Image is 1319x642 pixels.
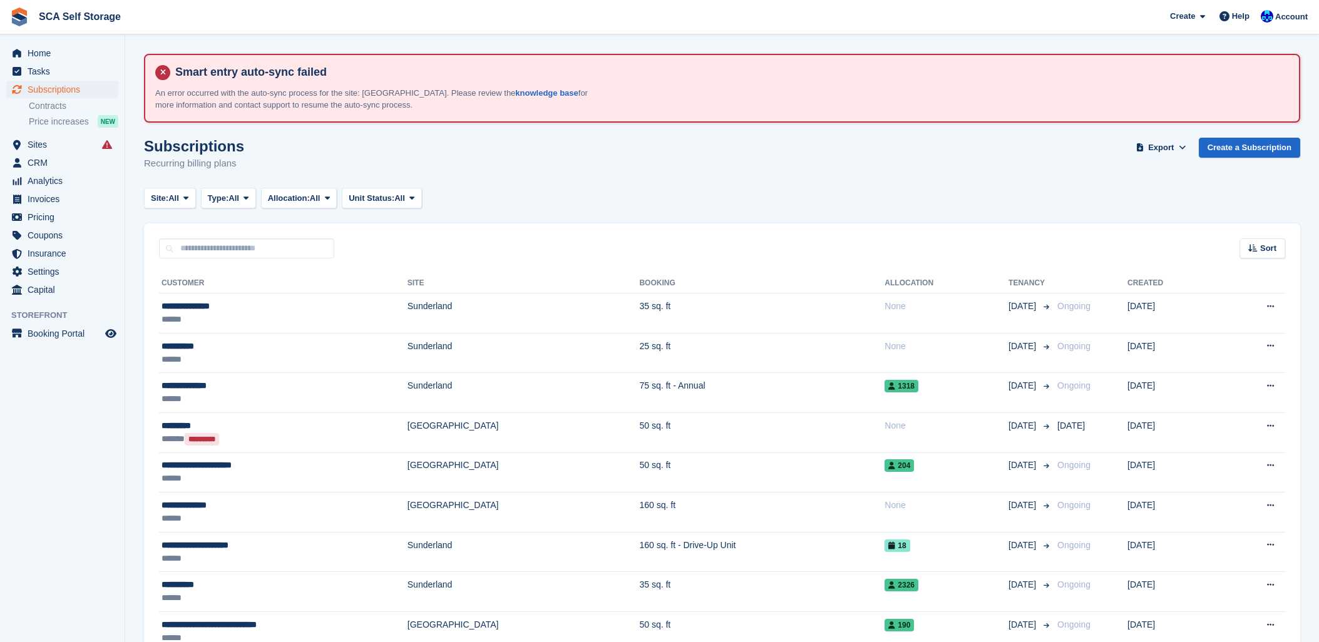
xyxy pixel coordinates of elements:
[1008,340,1039,353] span: [DATE]
[6,172,118,190] a: menu
[159,273,408,293] th: Customer
[1199,138,1300,158] a: Create a Subscription
[1057,420,1085,431] span: [DATE]
[1008,419,1039,432] span: [DATE]
[408,532,640,572] td: Sunderland
[408,293,640,334] td: Sunderland
[885,619,914,631] span: 190
[151,192,168,205] span: Site:
[6,63,118,80] a: menu
[29,116,89,128] span: Price increases
[1008,539,1039,552] span: [DATE]
[1127,532,1218,572] td: [DATE]
[28,227,103,244] span: Coupons
[34,6,126,27] a: SCA Self Storage
[885,499,1008,512] div: None
[98,115,118,128] div: NEW
[885,380,918,392] span: 1318
[1057,341,1091,351] span: Ongoing
[6,81,118,98] a: menu
[885,419,1008,432] div: None
[144,138,244,155] h1: Subscriptions
[6,136,118,153] a: menu
[6,190,118,208] a: menu
[1008,273,1052,293] th: Tenancy
[155,87,593,111] p: An error occurred with the auto-sync process for the site: [GEOGRAPHIC_DATA]. Please review the f...
[28,263,103,280] span: Settings
[349,192,394,205] span: Unit Status:
[408,273,640,293] th: Site
[1057,540,1091,550] span: Ongoing
[28,325,103,342] span: Booking Portal
[168,192,179,205] span: All
[408,333,640,373] td: Sunderland
[28,81,103,98] span: Subscriptions
[28,63,103,80] span: Tasks
[28,136,103,153] span: Sites
[28,190,103,208] span: Invoices
[1127,492,1218,532] td: [DATE]
[6,245,118,262] a: menu
[1008,300,1039,313] span: [DATE]
[885,340,1008,353] div: None
[103,326,118,341] a: Preview store
[1127,452,1218,492] td: [DATE]
[170,65,1289,79] h4: Smart entry auto-sync failed
[1008,578,1039,591] span: [DATE]
[102,140,112,150] i: Smart entry sync failures have occurred
[639,452,885,492] td: 50 sq. ft
[885,273,1008,293] th: Allocation
[1057,619,1091,629] span: Ongoing
[10,8,29,26] img: stora-icon-8386f47178a22dfd0bd8f6a31ec36ba5ce8667c1dd55bd0f319d3a0aa187defe.svg
[1127,273,1218,293] th: Created
[639,492,885,532] td: 160 sq. ft
[1261,10,1273,23] img: Kelly Neesham
[29,100,118,112] a: Contracts
[1057,500,1091,510] span: Ongoing
[29,115,118,128] a: Price increases NEW
[885,539,910,552] span: 18
[6,281,118,298] a: menu
[6,208,118,226] a: menu
[1057,460,1091,470] span: Ongoing
[28,154,103,171] span: CRM
[1008,459,1039,472] span: [DATE]
[310,192,321,205] span: All
[394,192,405,205] span: All
[1057,579,1091,589] span: Ongoing
[1127,293,1218,334] td: [DATE]
[885,459,914,472] span: 204
[408,492,640,532] td: [GEOGRAPHIC_DATA]
[1127,572,1218,612] td: [DATE]
[208,192,229,205] span: Type:
[28,245,103,262] span: Insurance
[144,188,196,208] button: Site: All
[1008,618,1039,631] span: [DATE]
[261,188,337,208] button: Allocation: All
[639,532,885,572] td: 160 sq. ft - Drive-Up Unit
[201,188,256,208] button: Type: All
[408,373,640,413] td: Sunderland
[28,172,103,190] span: Analytics
[639,273,885,293] th: Booking
[342,188,421,208] button: Unit Status: All
[6,227,118,244] a: menu
[6,154,118,171] a: menu
[1170,10,1195,23] span: Create
[1134,138,1189,158] button: Export
[28,281,103,298] span: Capital
[1127,412,1218,452] td: [DATE]
[1148,141,1174,154] span: Export
[408,412,640,452] td: [GEOGRAPHIC_DATA]
[228,192,239,205] span: All
[11,309,125,322] span: Storefront
[6,325,118,342] a: menu
[639,373,885,413] td: 75 sq. ft - Annual
[1057,301,1091,311] span: Ongoing
[28,208,103,226] span: Pricing
[1275,11,1308,23] span: Account
[639,412,885,452] td: 50 sq. ft
[1127,373,1218,413] td: [DATE]
[1232,10,1250,23] span: Help
[1127,333,1218,373] td: [DATE]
